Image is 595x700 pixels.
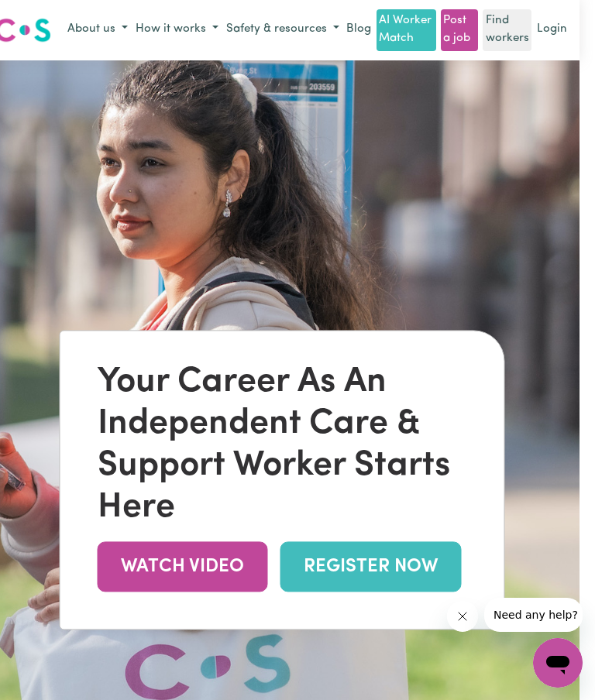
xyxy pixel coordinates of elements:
a: Blog [343,18,374,42]
a: Post a job [441,9,478,51]
a: Find workers [483,9,531,51]
iframe: Close message [447,601,478,632]
button: About us [64,17,132,43]
a: WATCH VIDEO [98,541,268,592]
iframe: Button to launch messaging window [533,638,583,688]
a: REGISTER NOW [280,541,462,592]
button: Safety & resources [222,17,343,43]
a: Login [534,18,570,42]
button: How it works [132,17,222,43]
div: Your Career As An Independent Care & Support Worker Starts Here [98,362,467,529]
a: AI Worker Match [377,9,436,51]
iframe: Message from company [484,598,583,632]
